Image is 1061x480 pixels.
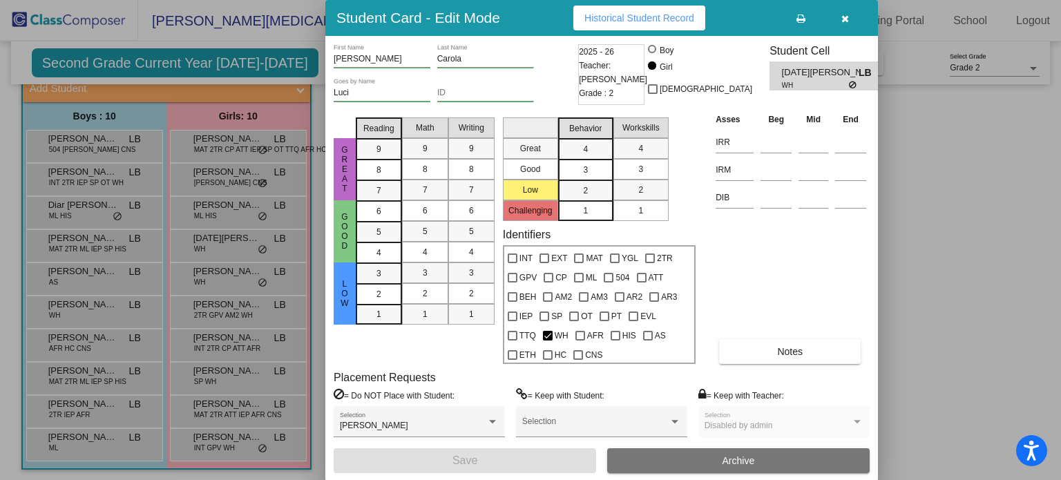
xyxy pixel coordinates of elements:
span: BEH [519,289,537,305]
span: 6 [376,205,381,218]
span: AS [655,327,666,344]
span: 7 [376,184,381,197]
span: TTQ [519,327,536,344]
span: 3 [638,163,643,175]
button: Historical Student Record [573,6,705,30]
th: Mid [795,112,832,127]
span: 8 [423,163,428,175]
button: Notes [719,339,861,364]
span: INT [519,250,533,267]
span: 2 [423,287,428,300]
span: AR2 [627,289,642,305]
span: HIS [622,327,636,344]
span: 4 [469,246,474,258]
span: ML [586,269,598,286]
span: 2025 - 26 [579,45,614,59]
span: 1 [583,204,588,217]
div: Boy [659,44,674,57]
span: 9 [469,142,474,155]
span: YGL [622,250,638,267]
span: 9 [376,143,381,155]
span: 5 [423,225,428,238]
label: Identifiers [503,228,551,241]
span: CP [555,269,567,286]
span: 504 [615,269,629,286]
span: 3 [583,164,588,176]
label: = Keep with Student: [516,388,604,402]
input: assessment [716,187,754,208]
span: AR3 [661,289,677,305]
span: [PERSON_NAME] [340,421,408,430]
span: ATT [649,269,664,286]
span: EVL [640,308,656,325]
span: AM2 [555,289,572,305]
span: 4 [638,142,643,155]
span: 5 [469,225,474,238]
span: [DEMOGRAPHIC_DATA] [660,81,752,97]
span: OT [581,308,593,325]
span: Behavior [569,122,602,135]
input: assessment [716,132,754,153]
span: SP [551,308,562,325]
span: Teacher: [PERSON_NAME] [579,59,647,86]
span: 7 [423,184,428,196]
span: HC [555,347,566,363]
span: MAT [586,250,602,267]
span: ETH [519,347,536,363]
span: Save [452,454,477,466]
span: 2 [469,287,474,300]
span: WH [782,80,849,90]
span: CNS [585,347,602,363]
span: Math [416,122,434,134]
span: 4 [376,247,381,259]
h3: Student Card - Edit Mode [336,9,500,26]
span: 7 [469,184,474,196]
span: 1 [423,308,428,320]
span: 3 [376,267,381,280]
span: 9 [423,142,428,155]
span: 6 [469,204,474,217]
span: Good [338,212,351,251]
span: WH [555,327,568,344]
span: 1 [638,204,643,217]
span: 8 [376,164,381,176]
span: LB [859,66,878,80]
span: EXT [551,250,567,267]
span: Writing [459,122,484,134]
span: Disabled by admin [705,421,773,430]
span: Historical Student Record [584,12,694,23]
span: IEP [519,308,533,325]
label: = Keep with Teacher: [698,388,784,402]
button: Save [334,448,596,473]
span: 6 [423,204,428,217]
span: 2TR [657,250,673,267]
span: 8 [469,163,474,175]
span: Great [338,145,351,193]
span: [DATE][PERSON_NAME] [782,66,859,80]
span: Notes [777,346,803,357]
span: AM3 [591,289,608,305]
span: GPV [519,269,537,286]
button: Archive [607,448,870,473]
label: Placement Requests [334,371,436,384]
h3: Student Cell [770,44,890,57]
input: goes by name [334,88,430,98]
span: Archive [723,455,755,466]
span: AFR [587,327,604,344]
span: 4 [583,143,588,155]
span: 5 [376,226,381,238]
span: Low [338,279,351,308]
span: Workskills [622,122,660,134]
label: = Do NOT Place with Student: [334,388,455,402]
th: Beg [757,112,795,127]
span: Grade : 2 [579,86,613,100]
span: 2 [638,184,643,196]
div: Girl [659,61,673,73]
th: Asses [712,112,757,127]
input: assessment [716,160,754,180]
span: 3 [423,267,428,279]
span: 1 [376,308,381,320]
span: Reading [363,122,394,135]
span: 1 [469,308,474,320]
span: 2 [376,288,381,300]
